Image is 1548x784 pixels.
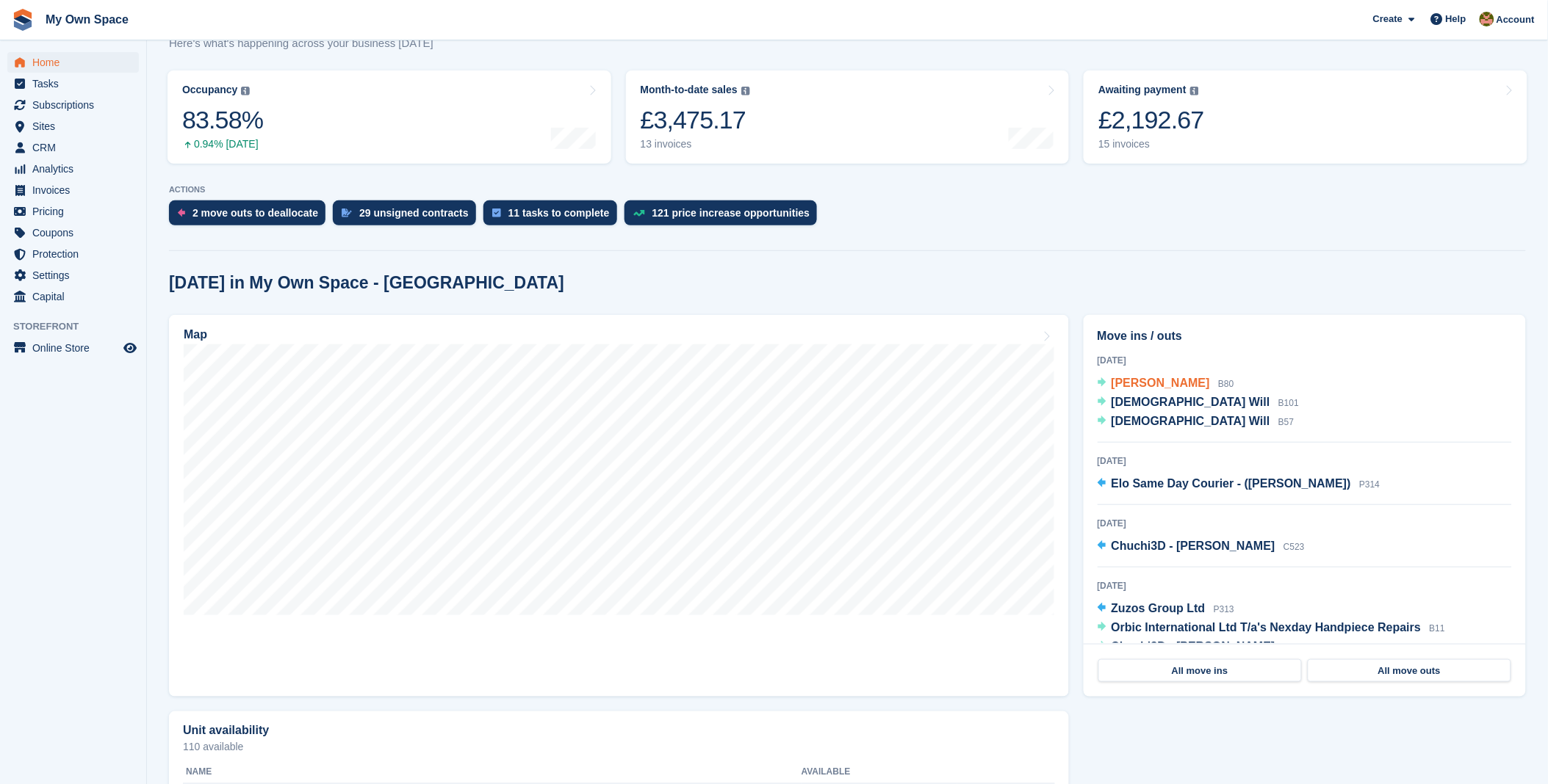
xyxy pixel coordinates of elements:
[7,116,139,137] a: menu
[183,741,1055,752] p: 110 available
[1430,623,1445,634] span: B11
[32,95,120,115] span: Subscriptions
[626,70,1070,164] a: Month-to-date sales £3,475.17 13 invoices
[1278,417,1294,427] span: B57
[1112,640,1275,653] span: Chuchi3D - [PERSON_NAME]
[7,338,139,358] a: menu
[1112,415,1270,427] span: [DEMOGRAPHIC_DATA] Will
[7,286,139,307] a: menu
[1214,604,1234,614] span: P313
[1112,396,1270,408] span: [DEMOGRAPHIC_DATA] Will
[32,116,120,137] span: Sites
[7,52,139,73] a: menu
[1112,602,1206,614] span: Zuzos Group Ltd
[7,95,139,115] a: menu
[624,200,825,233] a: 121 price increase opportunities
[12,9,34,31] img: stora-icon-8386f47178a22dfd0bd8f6a31ec36ba5ce8667c1dd55bd0f319d3a0aa187defe.svg
[1084,70,1527,164] a: Awaiting payment £2,192.67 15 invoices
[641,105,750,135] div: £3,475.17
[7,137,139,158] a: menu
[32,137,120,158] span: CRM
[1218,379,1234,389] span: B80
[32,286,120,307] span: Capital
[1308,659,1511,683] a: All move outs
[1098,600,1234,619] a: Zuzos Group Ltd P313
[342,208,352,217] img: contract_signature_icon-13c848040528278c33f63329250d36e43548de30e8caae1d1a13099fd9432cc5.svg
[1112,477,1351,490] span: Elo Same Day Courier - ([PERSON_NAME])
[1098,413,1295,432] a: [DEMOGRAPHIC_DATA] Will B57
[1284,542,1305,552] span: C523
[7,73,139,94] a: menu
[1373,12,1403,26] span: Create
[7,222,139,243] a: menu
[1098,638,1305,657] a: Chuchi3D - [PERSON_NAME] P311
[7,180,139,200] a: menu
[802,761,957,784] th: Available
[121,339,139,357] a: Preview store
[1112,540,1275,552] span: Chuchi3D - [PERSON_NAME]
[1284,642,1304,653] span: P311
[13,319,146,334] span: Storefront
[1112,621,1422,634] span: Orbic International Ltd T/a's Nexday Handpiece Repairs
[1098,84,1187,96] div: Awaiting payment
[182,138,263,150] div: 0.94% [DATE]
[168,70,611,164] a: Occupancy 83.58% 0.94% [DATE]
[1098,579,1512,592] div: [DATE]
[32,201,120,222] span: Pricing
[169,273,564,293] h2: [DATE] in My Own Space - [GEOGRAPHIC_DATA]
[1278,398,1299,408] span: B101
[1098,105,1204,135] div: £2,192.67
[32,338,120,358] span: Online Store
[7,265,139,286] a: menu
[1446,12,1466,26] span: Help
[1098,659,1302,683] a: All move ins
[1098,537,1305,556] a: Chuchi3D - [PERSON_NAME] C523
[183,761,802,784] th: Name
[32,265,120,286] span: Settings
[1098,327,1512,345] h2: Move ins / outs
[169,200,333,233] a: 2 move outs to deallocate
[1098,517,1512,530] div: [DATE]
[1098,138,1204,150] div: 15 invoices
[1098,619,1446,638] a: Orbic International Ltd T/a's Nexday Handpiece Repairs B11
[333,200,483,233] a: 29 unsigned contracts
[1112,377,1210,389] span: [PERSON_NAME]
[652,207,810,219] div: 121 price increase opportunities
[32,159,120,179] span: Analytics
[1098,475,1380,494] a: Elo Same Day Courier - ([PERSON_NAME]) P314
[1098,393,1300,413] a: [DEMOGRAPHIC_DATA] Will B101
[1480,12,1494,26] img: Keely Collin
[182,105,263,135] div: 83.58%
[32,52,120,73] span: Home
[183,724,269,737] h2: Unit availability
[7,244,139,264] a: menu
[1098,454,1512,468] div: [DATE]
[169,185,1526,195] p: ACTIONS
[1359,479,1380,490] span: P314
[32,244,120,264] span: Protection
[641,138,750,150] div: 13 invoices
[241,87,250,95] img: icon-info-grey-7440780725fd019a000dd9b08b2336e03edf1995a4989e88bcd33f0948082b44.svg
[7,201,139,222] a: menu
[40,7,134,32] a: My Own Space
[1190,87,1199,95] img: icon-info-grey-7440780725fd019a000dd9b08b2336e03edf1995a4989e88bcd33f0948082b44.svg
[741,87,750,95] img: icon-info-grey-7440780725fd019a000dd9b08b2336e03edf1995a4989e88bcd33f0948082b44.svg
[169,35,448,52] p: Here's what's happening across your business [DATE]
[1098,354,1512,367] div: [DATE]
[7,159,139,179] a: menu
[492,208,501,217] img: task-75834270c22a3079a89374b754ae025e5fb1db73e45f91037f5363f120a921f8.svg
[1098,374,1234,393] a: [PERSON_NAME] B80
[483,200,624,233] a: 11 tasks to complete
[192,207,318,219] div: 2 move outs to deallocate
[359,207,469,219] div: 29 unsigned contracts
[184,328,207,341] h2: Map
[508,207,610,219] div: 11 tasks to complete
[32,73,120,94] span: Tasks
[178,208,185,217] img: move_outs_to_deallocate_icon-f764333ba52eb49d3ac5e1228854f67142a1ed5810a6f6cc68b1a99e826820c5.svg
[641,84,738,96] div: Month-to-date sales
[32,180,120,200] span: Invoices
[1497,12,1535,27] span: Account
[32,222,120,243] span: Coupons
[169,315,1069,697] a: Map
[182,84,237,96] div: Occupancy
